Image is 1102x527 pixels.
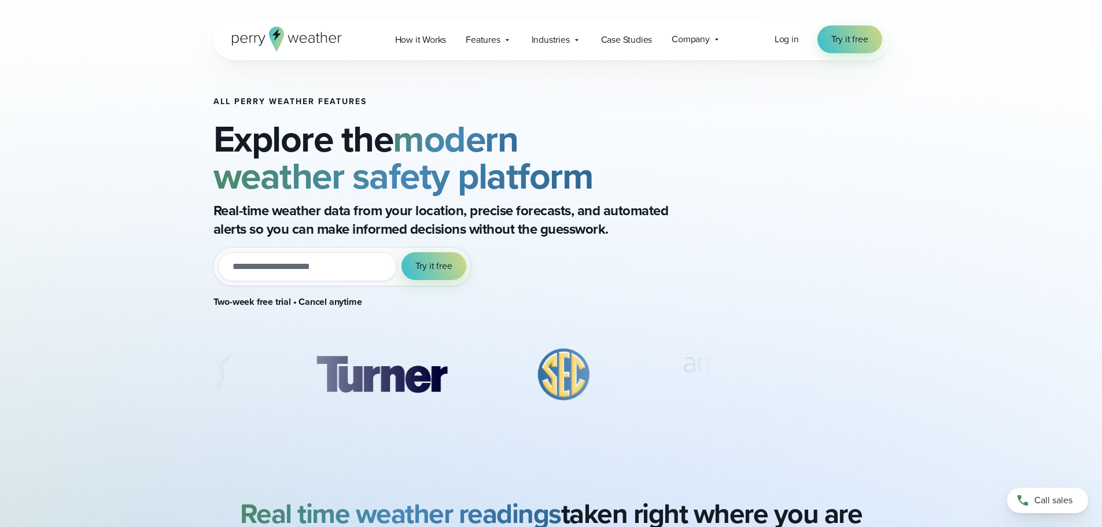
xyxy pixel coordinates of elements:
div: slideshow [213,346,716,410]
span: Call sales [1034,493,1072,507]
span: Try it free [831,32,868,46]
img: NASA.svg [163,346,244,404]
h2: Explore the [213,120,716,194]
span: Features [466,33,500,47]
h1: All Perry Weather Features [213,97,716,106]
a: Call sales [1007,488,1088,513]
img: Amazon-Air.svg [664,346,828,404]
div: 2 of 8 [299,346,463,404]
span: Case Studies [601,33,653,47]
span: Try it free [415,259,452,273]
a: How it Works [385,28,456,51]
span: Company [672,32,710,46]
p: Real-time weather data from your location, precise forecasts, and automated alerts so you can mak... [213,201,676,238]
a: Log in [775,32,799,46]
img: %E2%9C%85-SEC.svg [519,346,609,404]
strong: Two-week free trial • Cancel anytime [213,295,362,308]
span: How it Works [395,33,447,47]
span: Industries [532,33,570,47]
div: 3 of 8 [519,346,609,404]
img: Turner-Construction_1.svg [299,346,463,404]
a: Case Studies [591,28,662,51]
a: Try it free [817,25,882,53]
button: Try it free [401,252,466,280]
strong: modern weather safety platform [213,112,594,203]
div: 4 of 8 [664,346,828,404]
div: 1 of 8 [163,346,244,404]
